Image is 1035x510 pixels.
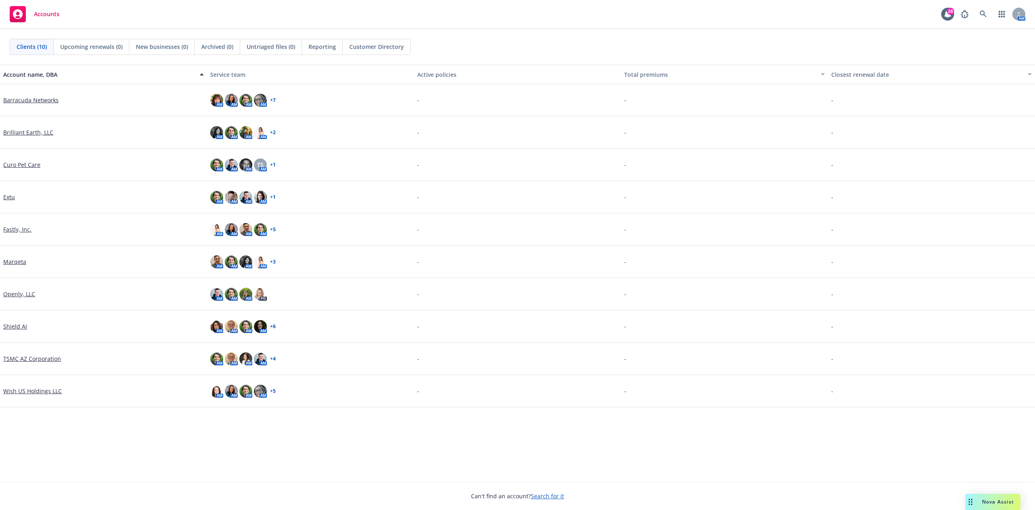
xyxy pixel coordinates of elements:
img: photo [239,255,252,268]
span: - [624,257,626,266]
img: photo [225,94,238,107]
a: Openly, LLC [3,290,35,298]
button: Closest renewal date [828,65,1035,84]
a: + 1 [270,195,276,200]
span: - [624,193,626,201]
a: Switch app [994,6,1010,22]
img: photo [210,191,223,204]
img: photo [254,255,267,268]
img: photo [210,126,223,139]
span: - [831,387,833,395]
span: Untriaged files (0) [247,42,295,51]
div: Active policies [417,70,618,79]
span: - [417,128,419,137]
img: photo [210,255,223,268]
span: - [624,128,626,137]
a: + 2 [270,130,276,135]
span: - [831,128,833,137]
img: photo [210,385,223,398]
span: - [624,160,626,169]
span: Archived (0) [201,42,233,51]
span: - [831,257,833,266]
img: photo [225,320,238,333]
img: photo [225,288,238,301]
a: TSMC AZ Corporation [3,354,61,363]
a: + 6 [270,324,276,329]
a: Brilliant Earth, LLC [3,128,53,137]
img: photo [254,320,267,333]
a: Accounts [6,3,63,25]
span: - [831,322,833,331]
a: Search [975,6,991,22]
div: Drag to move [965,494,976,510]
img: photo [239,385,252,398]
span: - [417,96,419,104]
img: photo [239,320,252,333]
span: - [417,257,419,266]
span: - [624,354,626,363]
button: Nova Assist [965,494,1020,510]
img: photo [239,126,252,139]
span: - [417,225,419,234]
a: + 5 [270,389,276,394]
img: photo [239,223,252,236]
span: Nova Assist [982,498,1014,505]
span: - [624,290,626,298]
img: photo [254,288,267,301]
div: Total premiums [624,70,816,79]
span: - [624,387,626,395]
img: photo [254,126,267,139]
span: Reporting [308,42,336,51]
span: - [417,322,419,331]
span: - [417,290,419,298]
img: photo [239,191,252,204]
img: photo [254,191,267,204]
img: photo [239,158,252,171]
span: - [417,387,419,395]
span: - [831,225,833,234]
a: + 1 [270,162,276,167]
img: photo [239,288,252,301]
span: New businesses (0) [136,42,188,51]
img: photo [225,223,238,236]
img: photo [210,288,223,301]
button: Active policies [414,65,621,84]
img: photo [254,94,267,107]
span: - [417,354,419,363]
span: - [417,160,419,169]
span: - [624,96,626,104]
a: Barracuda Networks [3,96,59,104]
span: - [831,160,833,169]
span: Customer Directory [349,42,404,51]
span: Accounts [34,11,59,17]
span: - [417,193,419,201]
img: photo [210,223,223,236]
img: photo [254,385,267,398]
a: + 3 [270,259,276,264]
span: Upcoming renewals (0) [60,42,123,51]
img: photo [225,385,238,398]
span: - [831,96,833,104]
a: Wish US Holdings LLC [3,387,62,395]
a: Shield AI [3,322,27,331]
img: photo [239,94,252,107]
div: 28 [947,8,954,15]
button: Service team [207,65,414,84]
a: Search for it [531,492,564,500]
a: + 4 [270,356,276,361]
span: - [831,290,833,298]
img: photo [225,191,238,204]
span: - [831,193,833,201]
div: Closest renewal date [831,70,1023,79]
img: photo [210,94,223,107]
a: + 7 [270,98,276,103]
img: photo [225,126,238,139]
img: photo [210,352,223,365]
span: - [624,322,626,331]
div: Service team [210,70,411,79]
span: Clients (10) [17,42,47,51]
a: Report a Bug [957,6,973,22]
span: TS [257,160,264,169]
a: Marqeta [3,257,26,266]
img: photo [225,255,238,268]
